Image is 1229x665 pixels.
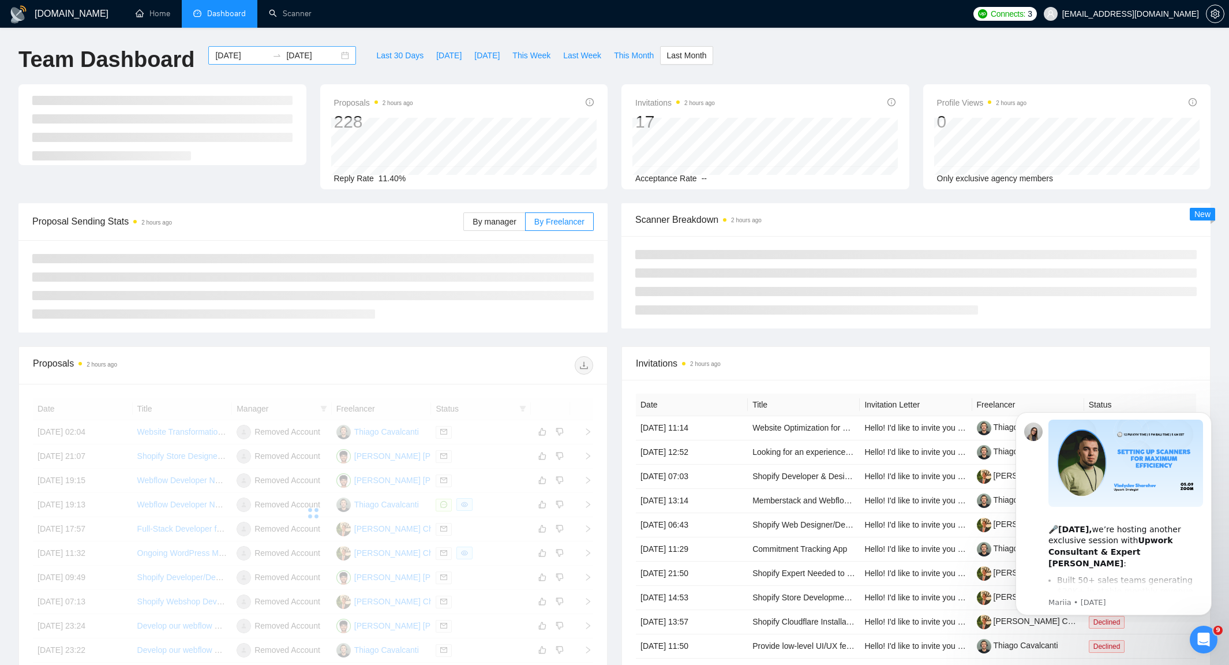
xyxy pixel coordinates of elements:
[748,416,860,440] td: Website Optimization for Mental Health Services
[977,495,1058,505] a: Thiago Cavalcanti
[977,566,991,581] img: c1PYg2RFmoAoYv-95gynOyD5mL57fef8ep7XqdQUmkg9mUw9U1Eq99aMnEBB4sac9f
[215,49,268,62] input: Start date
[1213,626,1223,635] span: 9
[436,49,462,62] span: [DATE]
[977,641,1058,650] a: Thiago Cavalcanti
[752,569,1054,578] a: Shopify Expert Needed to Build High-Converting Premium Dog Supplement Website
[748,562,860,586] td: Shopify Expert Needed to Build High-Converting Premium Dog Supplement Website
[977,471,1160,480] a: [PERSON_NAME] Chalaca [PERSON_NAME]
[636,634,748,659] td: [DATE] 11:50
[748,610,860,634] td: Shopify Cloudflare Installation for Bot Traffic Management
[635,96,715,110] span: Invitations
[635,111,715,133] div: 17
[660,46,713,65] button: Last Month
[731,217,762,223] time: 2 hours ago
[636,394,748,416] th: Date
[972,394,1084,416] th: Freelancer
[977,544,1058,553] a: Thiago Cavalcanti
[563,49,601,62] span: Last Week
[636,440,748,465] td: [DATE] 12:52
[752,423,926,432] a: Website Optimization for Mental Health Services
[977,447,1058,456] a: Thiago Cavalcanti
[376,49,424,62] span: Last 30 Days
[977,520,1160,529] a: [PERSON_NAME] Chalaca [PERSON_NAME]
[752,496,890,505] a: Memberstack and Webflow Freelancer
[636,586,748,610] td: [DATE] 14:53
[1084,394,1196,416] th: Status
[977,445,991,459] img: c1ZPnG1PB-xxOX2uMotUrOAIAI8gMc9S8bxiEC9DoNJNAoKpi2UxI-irMO_pDSdYaU
[334,174,374,183] span: Reply Rate
[977,592,1160,602] a: [PERSON_NAME] Chalaca [PERSON_NAME]
[636,537,748,562] td: [DATE] 11:29
[608,46,660,65] button: This Month
[636,489,748,513] td: [DATE] 13:14
[32,214,463,229] span: Proposal Sending Stats
[684,100,715,106] time: 2 hours ago
[512,49,550,62] span: This Week
[752,593,980,602] a: Shopify Store Development for a New Health & Wellness Brand
[748,489,860,513] td: Memberstack and Webflow Freelancer
[286,49,339,62] input: End date
[977,617,1160,626] a: [PERSON_NAME] Chalaca [PERSON_NAME]
[614,49,654,62] span: This Month
[636,610,748,634] td: [DATE] 13:57
[748,513,860,537] td: Shopify Web Designer/Developer for Film Processing Service
[937,96,1027,110] span: Profile Views
[9,5,28,24] img: logo
[193,9,201,17] span: dashboard
[430,46,468,65] button: [DATE]
[937,111,1027,133] div: 0
[998,402,1229,622] iframe: Intercom notifications message
[636,356,1196,371] span: Invitations
[752,544,847,554] a: Commitment Tracking App
[977,421,991,435] img: c1ZPnG1PB-xxOX2uMotUrOAIAI8gMc9S8bxiEC9DoNJNAoKpi2UxI-irMO_pDSdYaU
[370,46,430,65] button: Last 30 Days
[636,416,748,440] td: [DATE] 11:14
[977,542,991,556] img: c1ZPnG1PB-xxOX2uMotUrOAIAI8gMc9S8bxiEC9DoNJNAoKpi2UxI-irMO_pDSdYaU
[87,361,117,368] time: 2 hours ago
[272,51,282,60] span: swap-right
[977,591,991,605] img: c1PYg2RFmoAoYv-95gynOyD5mL57fef8ep7XqdQUmkg9mUw9U1Eq99aMnEBB4sac9f
[534,217,584,226] span: By Freelancer
[33,356,313,375] div: Proposals
[468,46,506,65] button: [DATE]
[666,49,706,62] span: Last Month
[887,98,895,106] span: info-circle
[474,49,500,62] span: [DATE]
[977,518,991,532] img: c1PYg2RFmoAoYv-95gynOyD5mL57fef8ep7XqdQUmkg9mUw9U1Eq99aMnEBB4sac9f
[1189,98,1197,106] span: info-circle
[635,212,1197,227] span: Scanner Breakdown
[748,586,860,610] td: Shopify Store Development for a New Health & Wellness Brand
[379,174,406,183] span: 11.40%
[1206,9,1224,18] a: setting
[977,639,991,653] img: c1ZPnG1PB-xxOX2uMotUrOAIAI8gMc9S8bxiEC9DoNJNAoKpi2UxI-irMO_pDSdYaU
[991,8,1025,20] span: Connects:
[977,494,991,508] img: c1ZPnG1PB-xxOX2uMotUrOAIAI8gMc9S8bxiEC9DoNJNAoKpi2UxI-irMO_pDSdYaU
[752,641,999,651] a: Provide low-level UI/UX feedback on policy campaign launch website
[748,440,860,465] td: Looking for an experienced developer to provide a page design in HTML and CSS.
[748,537,860,562] td: Commitment Tracking App
[1194,210,1211,219] span: New
[977,423,1058,432] a: Thiago Cavalcanti
[748,634,860,659] td: Provide low-level UI/UX feedback on policy campaign launch website
[690,361,721,367] time: 2 hours ago
[636,513,748,537] td: [DATE] 06:43
[334,111,413,133] div: 228
[752,520,972,529] a: Shopify Web Designer/Developer for Film Processing Service
[937,174,1054,183] span: Only exclusive agency members
[752,472,962,481] a: Shopify Developer & Designer: Add Sections and Fix Bugs
[636,465,748,489] td: [DATE] 07:03
[1047,10,1055,18] span: user
[269,9,312,18] a: searchScanner
[383,100,413,106] time: 2 hours ago
[334,96,413,110] span: Proposals
[586,98,594,106] span: info-circle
